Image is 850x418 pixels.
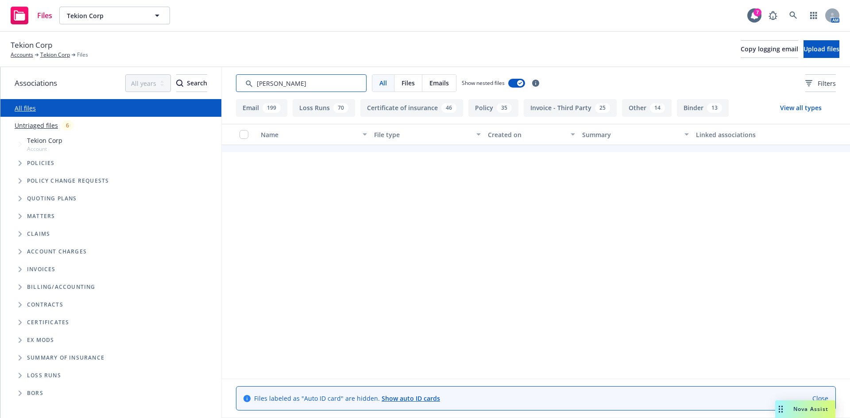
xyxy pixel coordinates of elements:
[524,99,617,117] button: Invoice - Third Party
[371,124,484,145] button: File type
[804,45,839,53] span: Upload files
[0,134,221,278] div: Tree Example
[27,320,69,325] span: Certificates
[27,284,96,290] span: Billing/Accounting
[650,103,665,113] div: 14
[62,120,73,130] div: 6
[11,39,52,51] span: Tekion Corp
[429,78,449,88] span: Emails
[379,78,387,88] span: All
[582,130,679,139] div: Summary
[27,178,109,184] span: Policy change requests
[27,231,50,237] span: Claims
[707,103,722,113] div: 13
[176,75,207,92] div: Search
[468,99,518,117] button: Policy
[15,104,36,112] a: All files
[77,51,88,59] span: Files
[741,45,798,53] span: Copy logging email
[677,99,729,117] button: Binder
[0,278,221,402] div: Folder Tree Example
[15,77,57,89] span: Associations
[753,8,761,16] div: 7
[27,373,61,378] span: Loss Runs
[804,40,839,58] button: Upload files
[67,11,143,20] span: Tekion Corp
[696,130,802,139] div: Linked associations
[40,51,70,59] a: Tekion Corp
[484,124,579,145] button: Created on
[176,80,183,87] svg: Search
[236,74,367,92] input: Search by keyword...
[784,7,802,24] a: Search
[257,124,371,145] button: Name
[441,103,456,113] div: 46
[263,103,281,113] div: 199
[462,79,505,87] span: Show nested files
[37,12,52,19] span: Files
[7,3,56,28] a: Files
[27,302,63,307] span: Contracts
[27,145,62,153] span: Account
[240,130,248,139] input: Select all
[360,99,463,117] button: Certificate of insurance
[775,400,835,418] button: Nova Assist
[27,337,54,343] span: Ex Mods
[176,74,207,92] button: SearchSearch
[333,103,348,113] div: 70
[775,400,786,418] div: Drag to move
[27,161,55,166] span: Policies
[402,78,415,88] span: Files
[692,124,806,145] button: Linked associations
[27,355,104,360] span: Summary of insurance
[374,130,471,139] div: File type
[579,124,692,145] button: Summary
[254,394,440,403] span: Files labeled as "Auto ID card" are hidden.
[261,130,357,139] div: Name
[236,99,287,117] button: Email
[766,99,836,117] button: View all types
[27,136,62,145] span: Tekion Corp
[818,79,836,88] span: Filters
[805,79,836,88] span: Filters
[15,121,58,130] a: Untriaged files
[293,99,355,117] button: Loss Runs
[805,74,836,92] button: Filters
[793,405,828,413] span: Nova Assist
[27,267,56,272] span: Invoices
[382,394,440,403] a: Show auto ID cards
[622,99,672,117] button: Other
[488,130,566,139] div: Created on
[812,394,828,403] a: Close
[59,7,170,24] button: Tekion Corp
[741,40,798,58] button: Copy logging email
[27,214,55,219] span: Matters
[27,196,77,201] span: Quoting plans
[27,249,87,254] span: Account charges
[595,103,610,113] div: 25
[805,7,823,24] a: Switch app
[11,51,33,59] a: Accounts
[764,7,782,24] a: Report a Bug
[27,391,43,396] span: BORs
[497,103,512,113] div: 35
